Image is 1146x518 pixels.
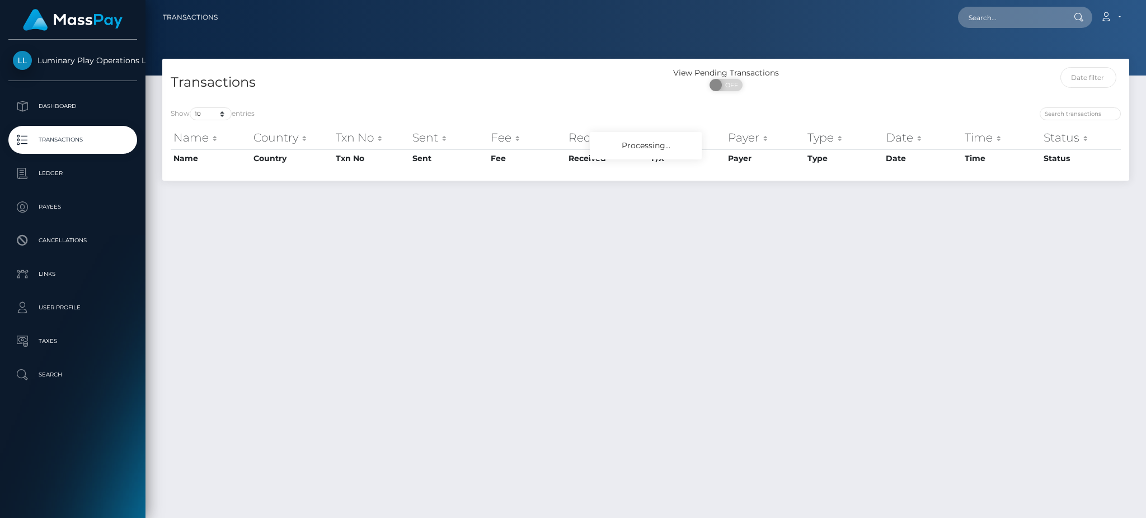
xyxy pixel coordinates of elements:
[649,126,725,149] th: F/X
[716,79,744,91] span: OFF
[8,227,137,255] a: Cancellations
[8,327,137,355] a: Taxes
[13,199,133,215] p: Payees
[883,149,962,167] th: Date
[13,98,133,115] p: Dashboard
[958,7,1063,28] input: Search...
[805,126,883,149] th: Type
[13,333,133,350] p: Taxes
[13,266,133,282] p: Links
[333,126,410,149] th: Txn No
[962,126,1041,149] th: Time
[646,67,807,79] div: View Pending Transactions
[171,107,255,120] label: Show entries
[566,126,649,149] th: Received
[171,149,251,167] th: Name
[962,149,1041,167] th: Time
[190,107,232,120] select: Showentries
[8,92,137,120] a: Dashboard
[488,149,565,167] th: Fee
[13,366,133,383] p: Search
[566,149,649,167] th: Received
[13,299,133,316] p: User Profile
[163,6,218,29] a: Transactions
[410,149,488,167] th: Sent
[1041,149,1121,167] th: Status
[13,232,133,249] p: Cancellations
[725,149,805,167] th: Payer
[8,193,137,221] a: Payees
[410,126,488,149] th: Sent
[1040,107,1121,120] input: Search transactions
[8,260,137,288] a: Links
[590,132,702,159] div: Processing...
[8,294,137,322] a: User Profile
[8,361,137,389] a: Search
[333,149,410,167] th: Txn No
[171,73,637,92] h4: Transactions
[13,131,133,148] p: Transactions
[805,149,883,167] th: Type
[883,126,962,149] th: Date
[171,126,251,149] th: Name
[1041,126,1121,149] th: Status
[8,55,137,65] span: Luminary Play Operations Limited
[251,126,333,149] th: Country
[488,126,565,149] th: Fee
[8,126,137,154] a: Transactions
[23,9,123,31] img: MassPay Logo
[725,126,805,149] th: Payer
[13,51,32,70] img: Luminary Play Operations Limited
[13,165,133,182] p: Ledger
[251,149,333,167] th: Country
[1060,67,1117,88] input: Date filter
[8,159,137,187] a: Ledger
